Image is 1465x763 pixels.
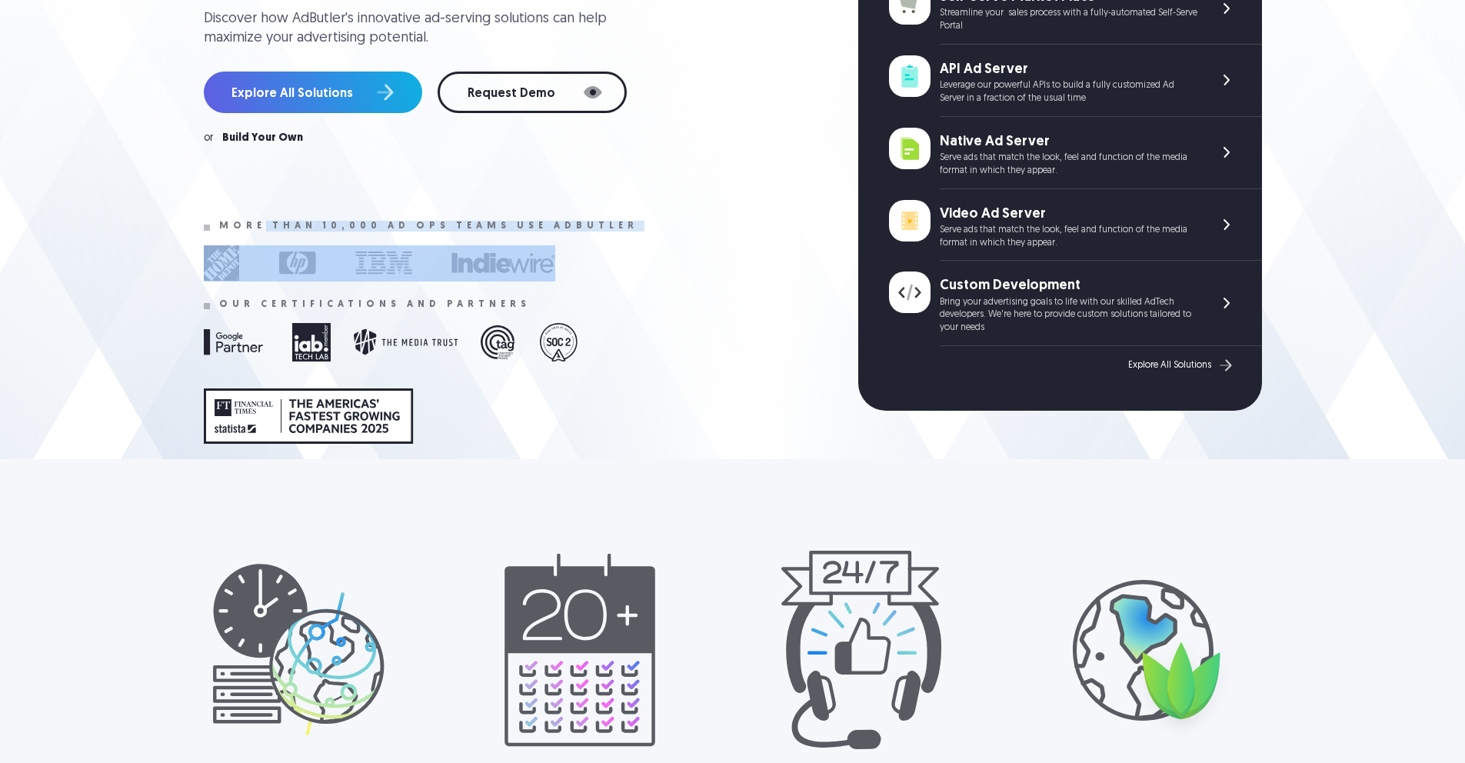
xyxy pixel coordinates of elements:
[940,132,1197,152] div: Native Ad Server
[940,276,1197,295] div: Custom Development
[204,133,213,144] div: or
[940,79,1197,105] div: Leverage our powerful APIs to build a fully customized Ad Server in a fraction of the usual time
[438,72,627,113] a: Request Demo
[940,60,1197,79] div: API Ad Server
[1128,360,1211,371] div: Explore All Solutions
[219,299,531,310] div: Our certifications and partners
[219,221,638,232] div: More than 10,000 ad ops teams use adbutler
[889,261,1262,346] a: Custom Development Bring your advertising goals to life with our skilled AdTech developers. We're...
[889,117,1262,189] a: Native Ad Server Serve ads that match the look, feel and function of the media format in which th...
[940,152,1197,178] div: Serve ads that match the look, feel and function of the media format in which they appear.
[889,45,1262,117] a: API Ad Server Leverage our powerful APIs to build a fully customized Ad Server in a fraction of t...
[940,224,1197,250] div: Serve ads that match the look, feel and function of the media format in which they appear.
[889,189,1262,262] a: Video Ad Server Serve ads that match the look, feel and function of the media format in which the...
[940,296,1197,335] div: Bring your advertising goals to life with our skilled AdTech developers. We're here to provide cu...
[940,7,1197,33] div: Streamline your sales process with a fully-automated Self-Serve Portal
[222,133,303,144] a: Build Your Own
[204,9,619,48] div: Discover how AdButler's innovative ad-serving solutions can help maximize your advertising potent...
[1128,355,1236,375] a: Explore All Solutions
[940,205,1197,224] div: Video Ad Server
[204,72,422,113] a: Explore All Solutions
